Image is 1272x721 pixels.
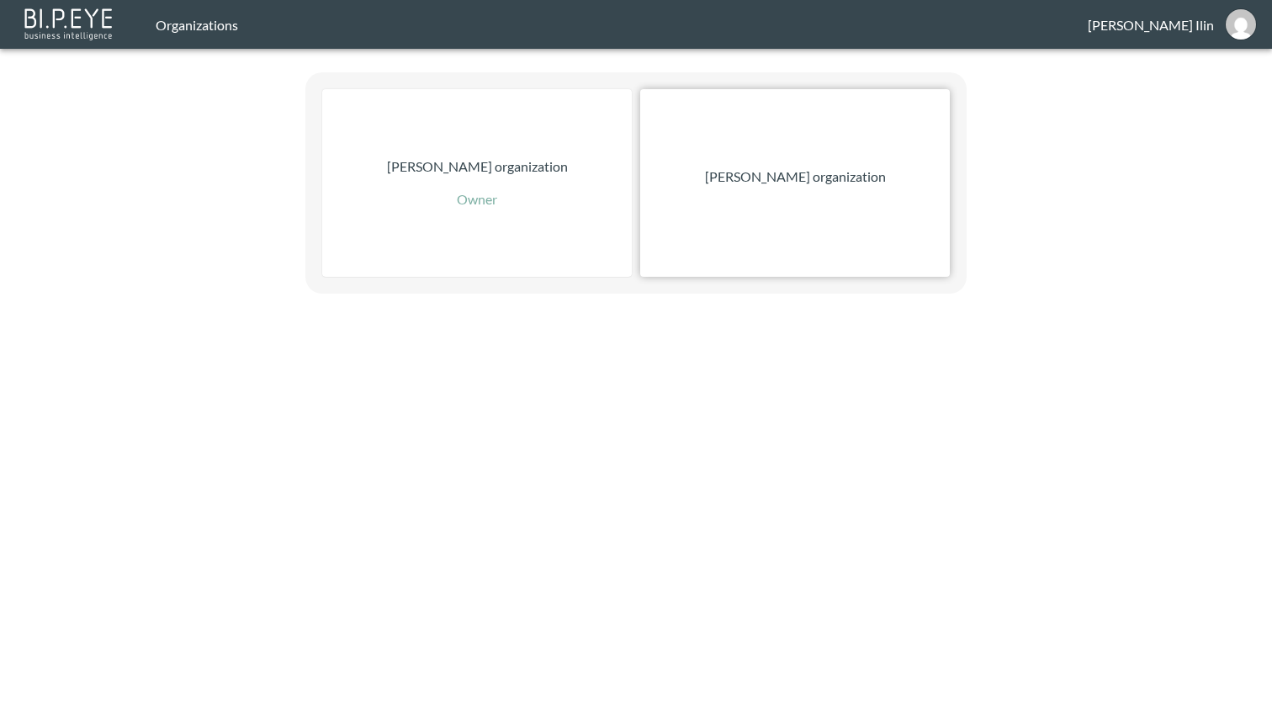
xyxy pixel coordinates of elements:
img: 0927893fc11bdef01ec92739eeeb9e25 [1226,9,1256,40]
div: Organizations [156,17,1088,33]
p: [PERSON_NAME] organization [705,167,886,187]
div: [PERSON_NAME] Ilin [1088,17,1214,33]
p: [PERSON_NAME] organization [387,156,568,177]
button: mike@swap-commerce.com [1214,4,1268,45]
img: bipeye-logo [21,4,118,42]
p: Owner [457,189,497,209]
